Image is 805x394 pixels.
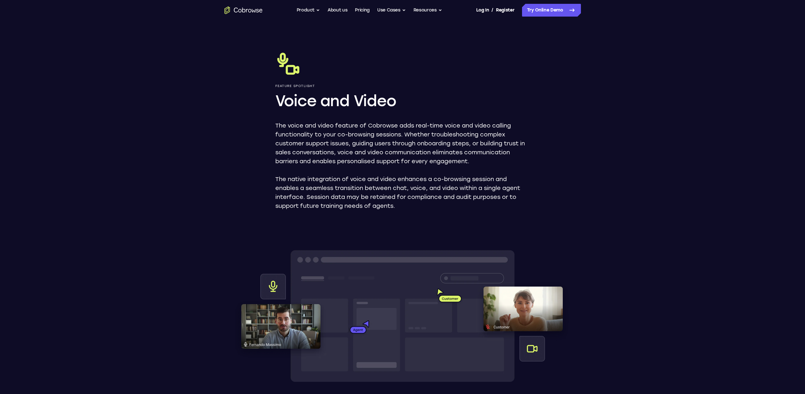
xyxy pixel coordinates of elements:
span: / [491,6,493,14]
h1: Voice and Video [275,91,530,111]
a: About us [328,4,347,17]
img: Window wireframes with cobrowse components [224,241,581,394]
a: Register [496,4,514,17]
img: Voice and Video [275,51,301,77]
a: Try Online Demo [522,4,581,17]
button: Resources [413,4,442,17]
button: Product [297,4,320,17]
p: The native integration of voice and video enhances a co-browsing session and enables a seamless t... [275,175,530,210]
button: Use Cases [377,4,406,17]
a: Log In [476,4,489,17]
p: The voice and video feature of Cobrowse adds real-time voice and video calling functionality to y... [275,121,530,166]
a: Pricing [355,4,370,17]
a: Go to the home page [224,6,263,14]
p: Feature Spotlight [275,84,530,88]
